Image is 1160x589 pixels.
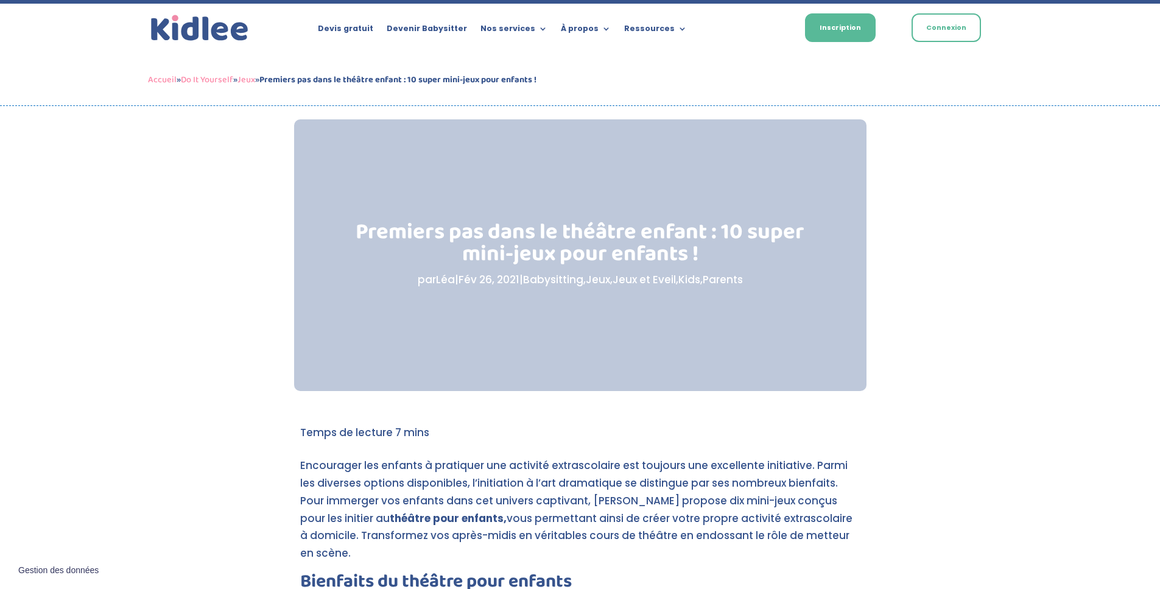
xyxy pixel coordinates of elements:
a: Accueil [148,72,177,87]
a: Do It Yourself [181,72,233,87]
strong: Premiers pas dans le théâtre enfant : 10 super mini-jeux pour enfants ! [259,72,536,87]
img: logo_kidlee_bleu [148,12,251,44]
a: Devenir Babysitter [387,24,467,38]
a: Kids [678,272,700,287]
a: Kidlee Logo [148,12,251,44]
a: Babysitting [523,272,583,287]
p: par | | , , , , [355,271,805,289]
a: Léa [436,272,455,287]
p: Encourager les enfants à pratiquer une activité extrascolaire est toujours une excellente initiat... [300,457,860,573]
a: Parents [703,272,743,287]
a: À propos [561,24,611,38]
a: Jeux [237,72,255,87]
a: Connexion [912,13,981,42]
a: Jeux [586,272,610,287]
a: Jeux et Eveil [613,272,676,287]
strong: théâtre pour enfants, [390,511,507,526]
span: » » » [148,72,536,87]
button: Gestion des données [11,558,106,584]
span: Fév 26, 2021 [459,272,519,287]
img: Français [760,25,771,32]
span: Gestion des données [18,565,99,576]
a: Nos services [480,24,547,38]
a: Devis gratuit [318,24,373,38]
a: Inscription [805,13,876,42]
a: Ressources [624,24,687,38]
h1: Premiers pas dans le théâtre enfant : 10 super mini-jeux pour enfants ! [355,221,805,271]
